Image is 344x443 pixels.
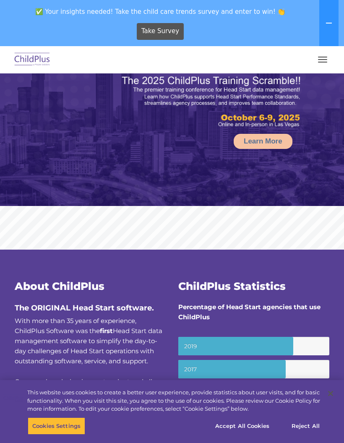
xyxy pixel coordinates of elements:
[211,417,274,435] button: Accept All Cookies
[141,24,179,39] span: Take Survey
[15,317,162,365] span: With more than 35 years of experience, ChildPlus Software was the Head Start data management soft...
[28,417,85,435] button: Cookies Settings
[279,417,332,435] button: Reject All
[27,388,320,413] div: This website uses cookies to create a better user experience, provide statistics about user visit...
[15,280,104,292] span: About ChildPlus
[178,280,286,292] span: ChildPlus Statistics
[13,50,52,70] img: ChildPlus by Procare Solutions
[321,384,340,403] button: Close
[178,337,329,355] small: 2019
[100,327,113,335] b: first
[15,303,154,313] span: The ORIGINAL Head Start software.
[234,134,292,149] a: Learn More
[137,23,184,40] a: Take Survey
[178,303,321,321] strong: Percentage of Head Start agencies that use ChildPlus
[178,360,329,378] small: 2017
[3,3,318,20] span: ✅ Your insights needed! Take the child care trends survey and enter to win! 👏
